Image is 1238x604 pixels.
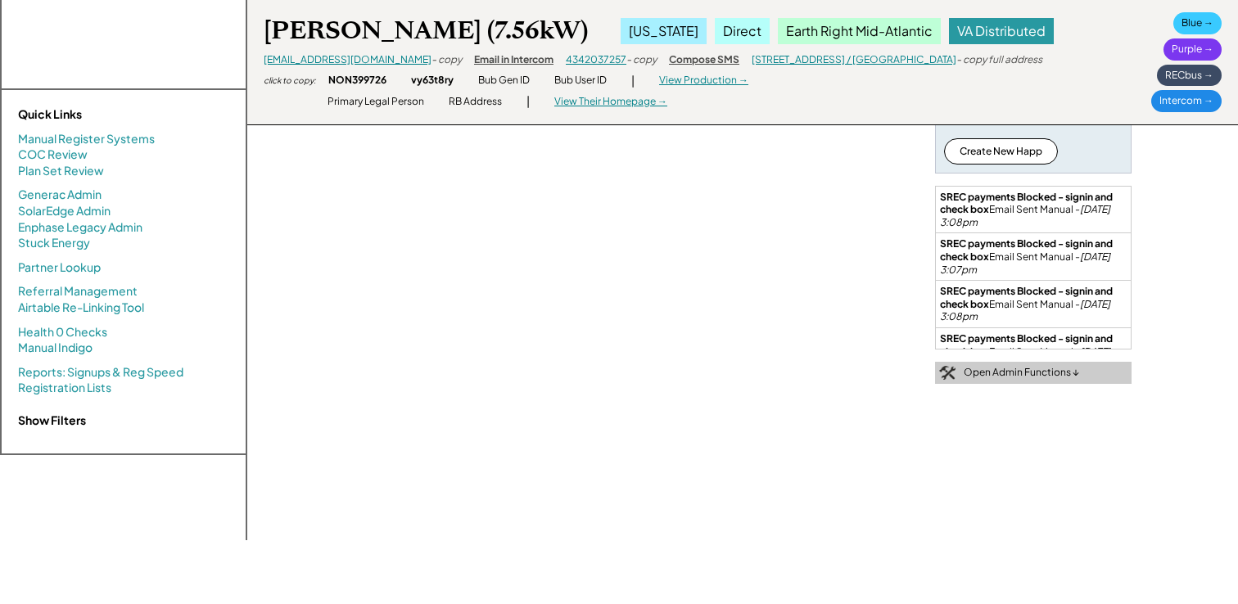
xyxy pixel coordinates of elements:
div: Intercom → [1151,90,1222,112]
div: RB Address [449,95,502,109]
em: [DATE] 3:08pm [940,298,1112,323]
div: Compose SMS [669,53,739,67]
a: Enphase Legacy Admin [18,219,142,236]
em: [DATE] 3:07pm [940,250,1112,276]
div: - copy [626,53,657,67]
div: Email Sent Manual - [940,237,1127,276]
div: Quick Links [18,106,182,123]
strong: SREC payments Blocked - signin and check box [940,332,1114,358]
div: Email Sent Manual - [940,332,1127,371]
div: View Production → [659,74,748,88]
a: 4342037257 [566,53,626,65]
div: Purple → [1163,38,1222,61]
a: Airtable Re-Linking Tool [18,300,144,316]
div: | [526,93,530,110]
div: [PERSON_NAME] (7.56kW) [264,15,588,47]
div: | [631,73,635,89]
a: Plan Set Review [18,163,104,179]
a: Health 0 Checks [18,324,107,340]
button: Create New Happ [944,138,1058,165]
div: NON399726 [328,74,386,88]
a: Partner Lookup [18,259,101,276]
div: View Their Homepage → [554,95,667,109]
div: Bub User ID [554,74,607,88]
strong: SREC payments Blocked - signin and check box [940,237,1114,263]
div: Email Sent Manual - [940,191,1127,229]
a: [STREET_ADDRESS] / [GEOGRAPHIC_DATA] [752,53,956,65]
div: - copy full address [956,53,1042,67]
a: Reports: Signups & Reg Speed [18,364,183,381]
div: click to copy: [264,74,316,86]
div: Email in Intercom [474,53,553,67]
a: [EMAIL_ADDRESS][DOMAIN_NAME] [264,53,431,65]
a: Manual Register Systems [18,131,155,147]
a: SolarEdge Admin [18,203,111,219]
em: [DATE] 3:08pm [940,203,1112,228]
div: Direct [715,18,770,44]
strong: Show Filters [18,412,86,427]
div: Earth Right Mid-Atlantic [778,18,941,44]
div: Open Admin Functions ↓ [964,366,1079,380]
a: COC Review [18,146,88,163]
a: Stuck Energy [18,235,90,251]
a: Registration Lists [18,380,111,396]
div: [US_STATE] [621,18,707,44]
a: Generac Admin [18,187,102,203]
div: Primary Legal Person [328,95,424,109]
strong: SREC payments Blocked - signin and check box [940,191,1114,216]
a: Referral Management [18,283,138,300]
div: VA Distributed [949,18,1054,44]
div: vy63t8ry [411,74,454,88]
a: Manual Indigo [18,340,93,356]
strong: SREC payments Blocked - signin and check box [940,285,1114,310]
div: - copy [431,53,462,67]
div: Email Sent Manual - [940,285,1127,323]
img: tool-icon.png [939,366,956,381]
div: Blue → [1173,12,1222,34]
div: Bub Gen ID [478,74,530,88]
div: RECbus → [1157,65,1222,87]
